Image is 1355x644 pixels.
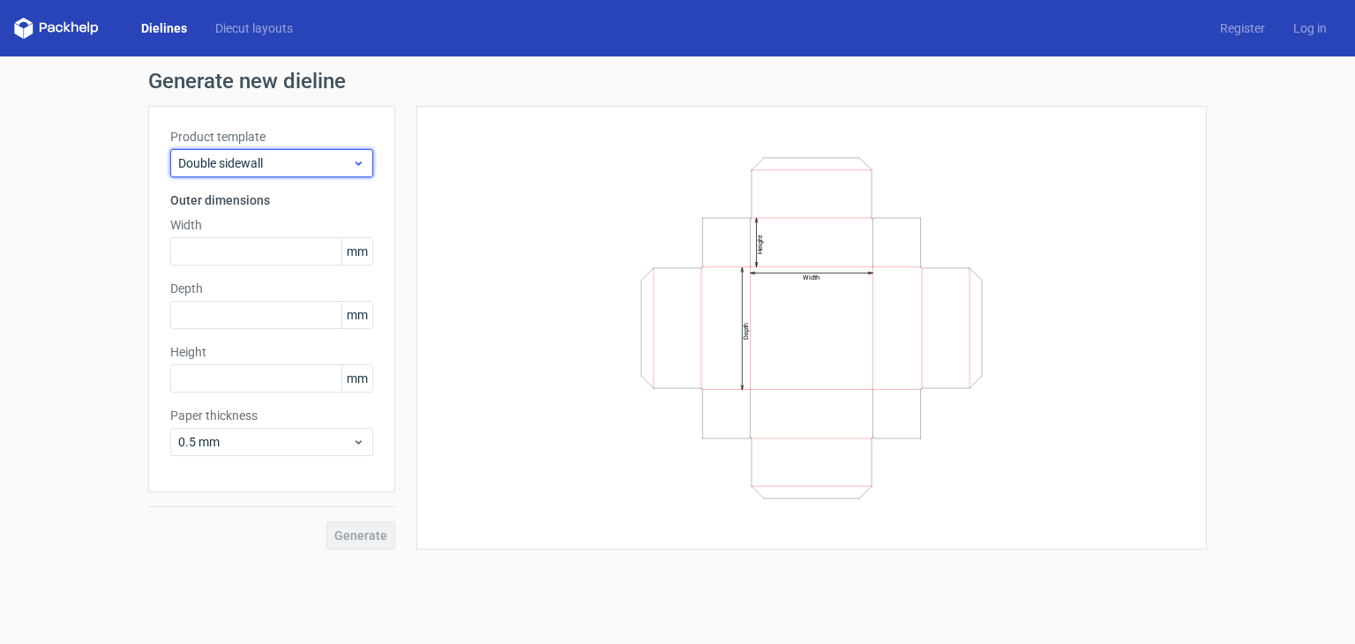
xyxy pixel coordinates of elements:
label: Paper thickness [170,407,373,424]
label: Height [170,343,373,361]
a: Diecut layouts [201,19,307,37]
a: Log in [1279,19,1341,37]
span: Double sidewall [178,154,352,172]
span: mm [341,302,372,328]
a: Dielines [127,19,201,37]
span: 0.5 mm [178,433,352,451]
text: Width [803,273,820,281]
h3: Outer dimensions [170,191,373,209]
text: Depth [742,322,750,339]
label: Depth [170,280,373,297]
span: mm [341,365,372,392]
h1: Generate new dieline [148,71,1207,92]
a: Register [1206,19,1279,37]
span: mm [341,238,372,265]
text: Height [756,235,764,254]
label: Product template [170,128,373,146]
label: Width [170,216,373,234]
